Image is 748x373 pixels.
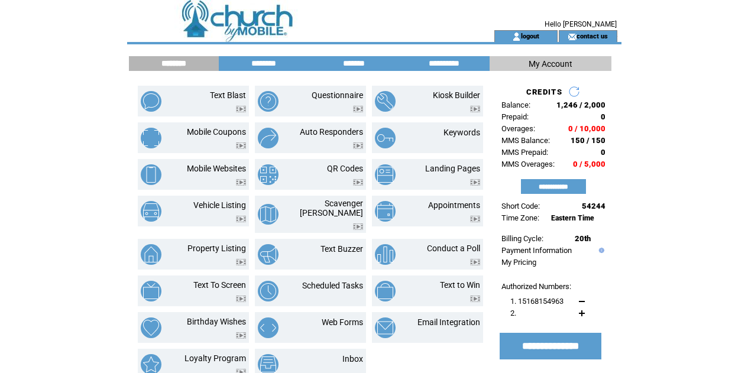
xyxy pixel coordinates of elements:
[575,234,591,243] span: 20th
[302,281,363,290] a: Scheduled Tasks
[501,148,548,157] span: MMS Prepaid:
[187,317,246,326] a: Birthday Wishes
[443,128,480,137] a: Keywords
[417,317,480,327] a: Email Integration
[375,317,396,338] img: email-integration.png
[501,160,555,168] span: MMS Overages:
[501,136,550,145] span: MMS Balance:
[510,309,516,317] span: 2.
[501,282,571,291] span: Authorized Numbers:
[521,32,539,40] a: logout
[433,90,480,100] a: Kiosk Builder
[236,296,246,302] img: video.png
[322,317,363,327] a: Web Forms
[526,87,562,96] span: CREDITS
[512,32,521,41] img: account_icon.gif
[470,216,480,222] img: video.png
[427,244,480,253] a: Conduct a Poll
[353,223,363,230] img: video.png
[582,202,605,210] span: 54244
[258,91,279,112] img: questionnaire.png
[141,281,161,301] img: text-to-screen.png
[141,244,161,265] img: property-listing.png
[501,124,535,133] span: Overages:
[375,201,396,222] img: appointments.png
[573,160,605,168] span: 0 / 5,000
[568,124,605,133] span: 0 / 10,000
[327,164,363,173] a: QR Codes
[141,201,161,222] img: vehicle-listing.png
[193,280,246,290] a: Text To Screen
[556,100,605,109] span: 1,246 / 2,000
[501,213,539,222] span: Time Zone:
[501,112,529,121] span: Prepaid:
[236,216,246,222] img: video.png
[470,106,480,112] img: video.png
[236,259,246,265] img: video.png
[510,297,564,306] span: 1. 15168154963
[187,127,246,137] a: Mobile Coupons
[258,204,279,225] img: scavenger-hunt.png
[470,296,480,302] img: video.png
[258,128,279,148] img: auto-responders.png
[501,100,530,109] span: Balance:
[236,332,246,339] img: video.png
[551,214,594,222] span: Eastern Time
[210,90,246,100] a: Text Blast
[141,91,161,112] img: text-blast.png
[375,91,396,112] img: kiosk-builder.png
[141,317,161,338] img: birthday-wishes.png
[568,32,577,41] img: contact_us_icon.gif
[375,128,396,148] img: keywords.png
[375,244,396,265] img: conduct-a-poll.png
[375,281,396,301] img: text-to-win.png
[353,142,363,149] img: video.png
[300,127,363,137] a: Auto Responders
[353,106,363,112] img: video.png
[596,248,604,253] img: help.gif
[501,258,536,267] a: My Pricing
[187,164,246,173] a: Mobile Websites
[193,200,246,210] a: Vehicle Listing
[440,280,480,290] a: Text to Win
[258,317,279,338] img: web-forms.png
[258,244,279,265] img: text-buzzer.png
[300,199,363,218] a: Scavenger [PERSON_NAME]
[258,164,279,185] img: qr-codes.png
[236,142,246,149] img: video.png
[184,353,246,363] a: Loyalty Program
[577,32,608,40] a: contact us
[571,136,605,145] span: 150 / 150
[470,179,480,186] img: video.png
[501,246,572,255] a: Payment Information
[187,244,246,253] a: Property Listing
[601,112,605,121] span: 0
[258,281,279,301] img: scheduled-tasks.png
[236,179,246,186] img: video.png
[236,106,246,112] img: video.png
[501,202,540,210] span: Short Code:
[425,164,480,173] a: Landing Pages
[342,354,363,364] a: Inbox
[601,148,605,157] span: 0
[141,128,161,148] img: mobile-coupons.png
[470,259,480,265] img: video.png
[375,164,396,185] img: landing-pages.png
[312,90,363,100] a: Questionnaire
[320,244,363,254] a: Text Buzzer
[353,179,363,186] img: video.png
[529,59,572,69] span: My Account
[501,234,543,243] span: Billing Cycle:
[545,20,617,28] span: Hello [PERSON_NAME]
[141,164,161,185] img: mobile-websites.png
[428,200,480,210] a: Appointments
